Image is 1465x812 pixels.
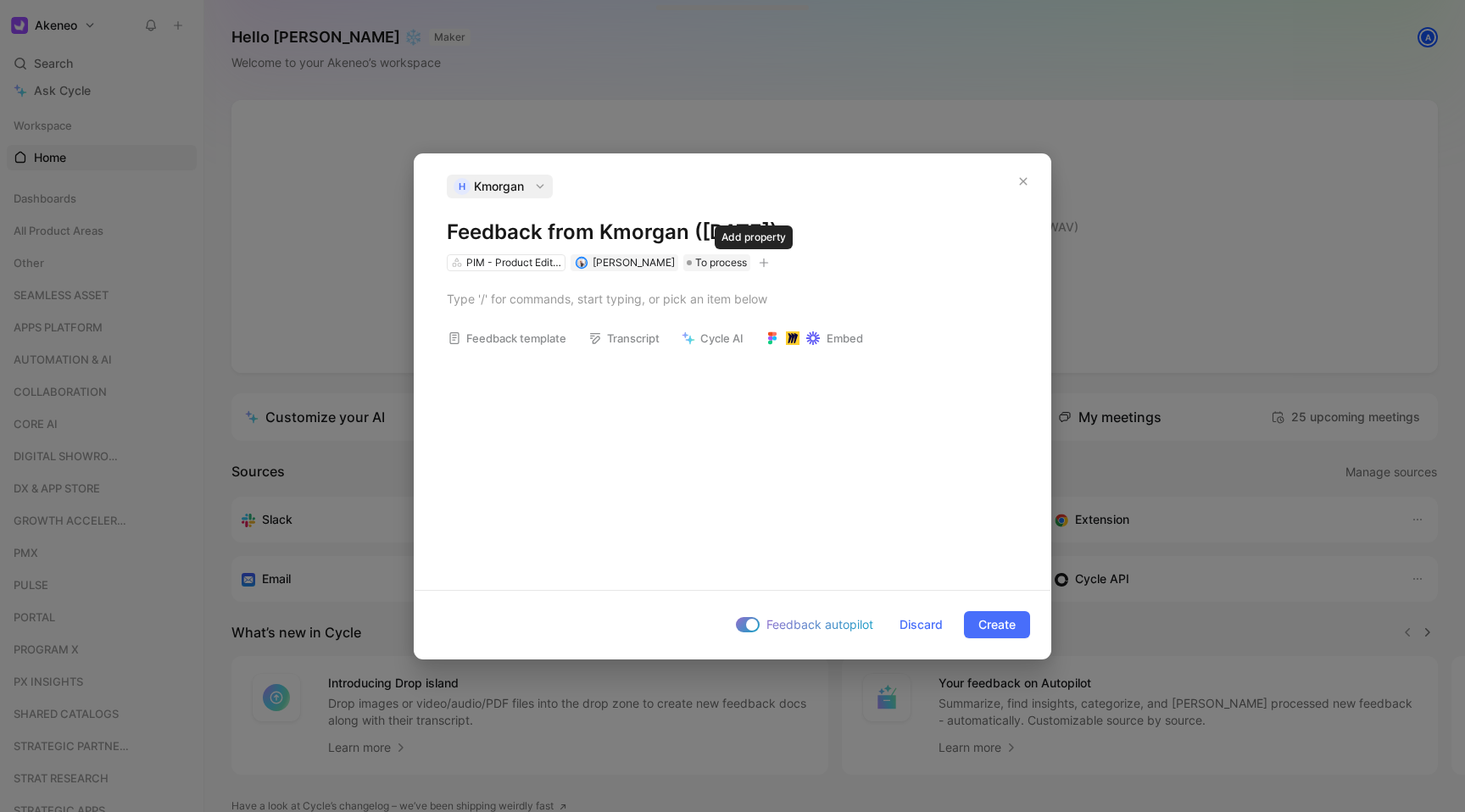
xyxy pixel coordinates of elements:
[593,256,675,269] span: [PERSON_NAME]
[581,326,667,350] button: Transcript
[964,611,1030,638] button: Create
[683,254,750,271] div: To process
[577,258,586,267] img: avatar
[466,254,561,271] div: PIM - Product Edit Form (PEF)
[447,219,1018,246] h1: Feedback from Kmorgan ([DATE])
[978,615,1016,635] span: Create
[674,326,751,350] button: Cycle AI
[454,178,471,195] div: H
[474,176,524,197] span: Kmorgan
[900,615,943,635] span: Discard
[766,615,873,635] span: Feedback autopilot
[695,254,747,271] span: To process
[447,175,553,198] button: HKmorgan
[758,326,871,350] button: Embed
[731,614,878,636] button: Feedback autopilot
[885,611,957,638] button: Discard
[440,326,574,350] button: Feedback template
